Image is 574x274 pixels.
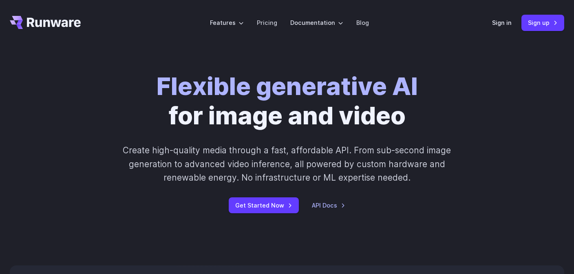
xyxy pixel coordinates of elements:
a: Go to / [10,16,81,29]
label: Documentation [290,18,343,27]
a: Sign in [492,18,512,27]
a: Blog [356,18,369,27]
a: Get Started Now [229,197,299,213]
a: Sign up [521,15,564,31]
h1: for image and video [157,72,418,130]
p: Create high-quality media through a fast, affordable API. From sub-second image generation to adv... [110,144,464,184]
strong: Flexible generative AI [157,71,418,101]
label: Features [210,18,244,27]
a: API Docs [312,201,345,210]
a: Pricing [257,18,277,27]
